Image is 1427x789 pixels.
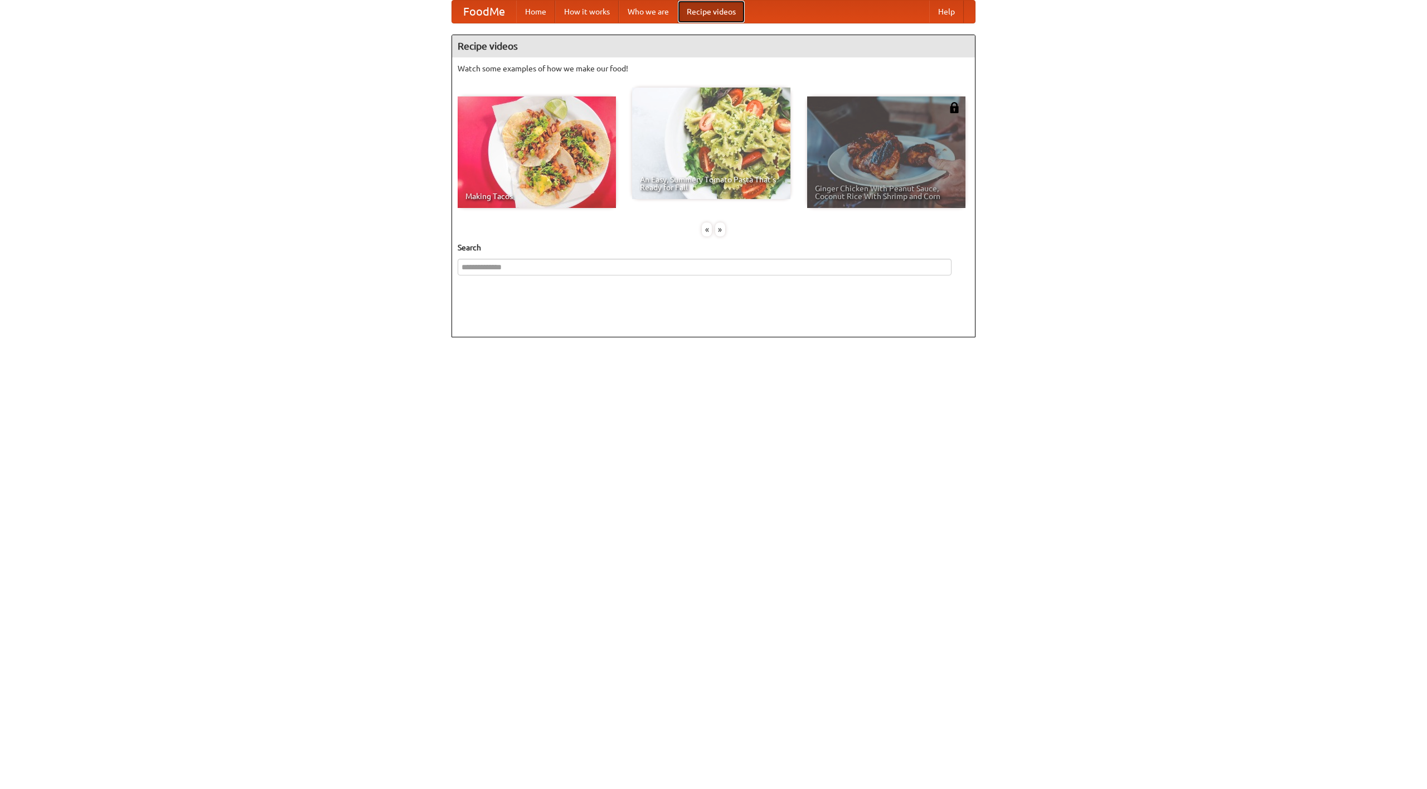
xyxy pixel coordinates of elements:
div: » [715,222,725,236]
a: Making Tacos [458,96,616,208]
h5: Search [458,242,969,253]
a: Help [929,1,964,23]
span: An Easy, Summery Tomato Pasta That's Ready for Fall [640,176,783,191]
a: How it works [555,1,619,23]
div: « [702,222,712,236]
a: Who we are [619,1,678,23]
span: Making Tacos [465,192,608,200]
a: Recipe videos [678,1,745,23]
a: FoodMe [452,1,516,23]
a: An Easy, Summery Tomato Pasta That's Ready for Fall [632,88,790,199]
img: 483408.png [949,102,960,113]
a: Home [516,1,555,23]
h4: Recipe videos [452,35,975,57]
p: Watch some examples of how we make our food! [458,63,969,74]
